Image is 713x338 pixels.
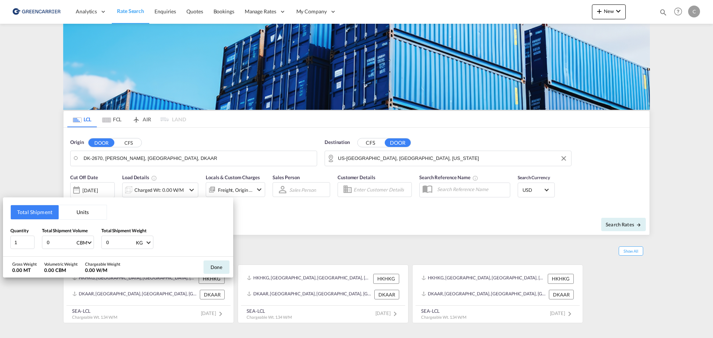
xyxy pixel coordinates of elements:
[136,240,143,246] div: KG
[76,240,87,246] div: CBM
[204,260,229,274] button: Done
[44,267,78,273] div: 0.00 CBM
[12,267,37,273] div: 0.00 MT
[12,261,37,267] div: Gross Weight
[11,205,59,219] button: Total Shipment
[105,236,135,249] input: Enter weight
[101,228,147,233] span: Total Shipment Weight
[46,236,76,249] input: Enter volume
[44,261,78,267] div: Volumetric Weight
[42,228,88,233] span: Total Shipment Volume
[10,228,29,233] span: Quantity
[85,261,120,267] div: Chargeable Weight
[85,267,120,273] div: 0.00 W/M
[59,205,107,219] button: Units
[10,236,35,249] input: Qty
